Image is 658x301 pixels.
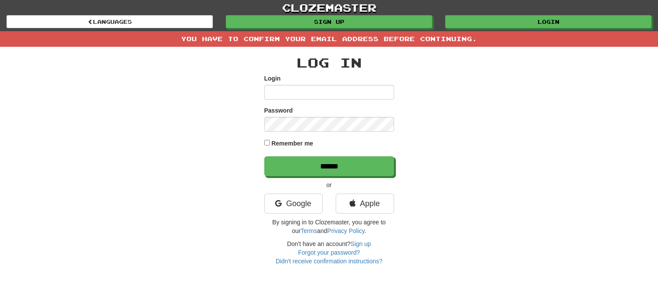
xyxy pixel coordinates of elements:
[226,15,432,28] a: Sign up
[276,258,382,265] a: Didn't receive confirmation instructions?
[264,181,394,189] p: or
[264,106,293,115] label: Password
[336,194,394,214] a: Apple
[264,55,394,70] h2: Log In
[6,15,213,28] a: Languages
[264,240,394,265] div: Don't have an account?
[298,249,360,256] a: Forgot your password?
[445,15,652,28] a: Login
[264,74,281,83] label: Login
[264,218,394,235] p: By signing in to Clozemaster, you agree to our and .
[271,139,313,148] label: Remember me
[301,227,317,234] a: Terms
[327,227,364,234] a: Privacy Policy
[350,240,371,247] a: Sign up
[264,194,323,214] a: Google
